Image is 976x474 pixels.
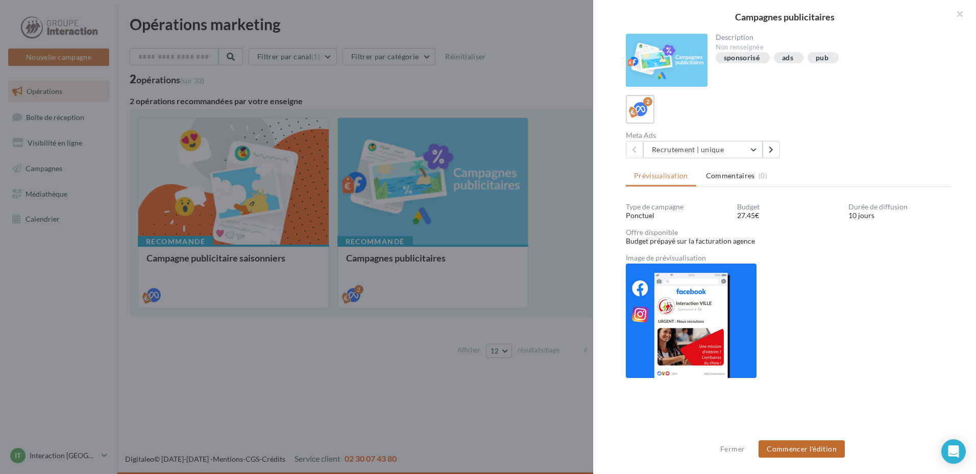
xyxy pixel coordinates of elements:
[782,54,793,62] div: ads
[626,203,729,210] div: Type de campagne
[759,172,767,180] span: (0)
[737,210,840,221] div: 27.45€
[759,440,845,458] button: Commencer l'édition
[626,132,785,139] div: Meta Ads
[724,54,760,62] div: sponsorisé
[737,203,840,210] div: Budget
[716,34,944,41] div: Description
[848,203,951,210] div: Durée de diffusion
[626,264,757,378] img: 008b87f00d921ddecfa28f1c35eec23d.png
[848,210,951,221] div: 10 jours
[643,141,763,158] button: Recrutement | unique
[816,54,828,62] div: pub
[626,229,951,236] div: Offre disponible
[626,236,951,246] div: Budget prépayé sur la facturation agence
[716,443,749,455] button: Fermer
[609,12,960,21] div: Campagnes publicitaires
[626,254,951,262] div: Image de prévisualisation
[626,210,729,221] div: Ponctuel
[706,171,755,181] span: Commentaires
[941,439,966,464] div: Open Intercom Messenger
[716,43,944,52] div: Non renseignée
[643,97,652,106] div: 2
